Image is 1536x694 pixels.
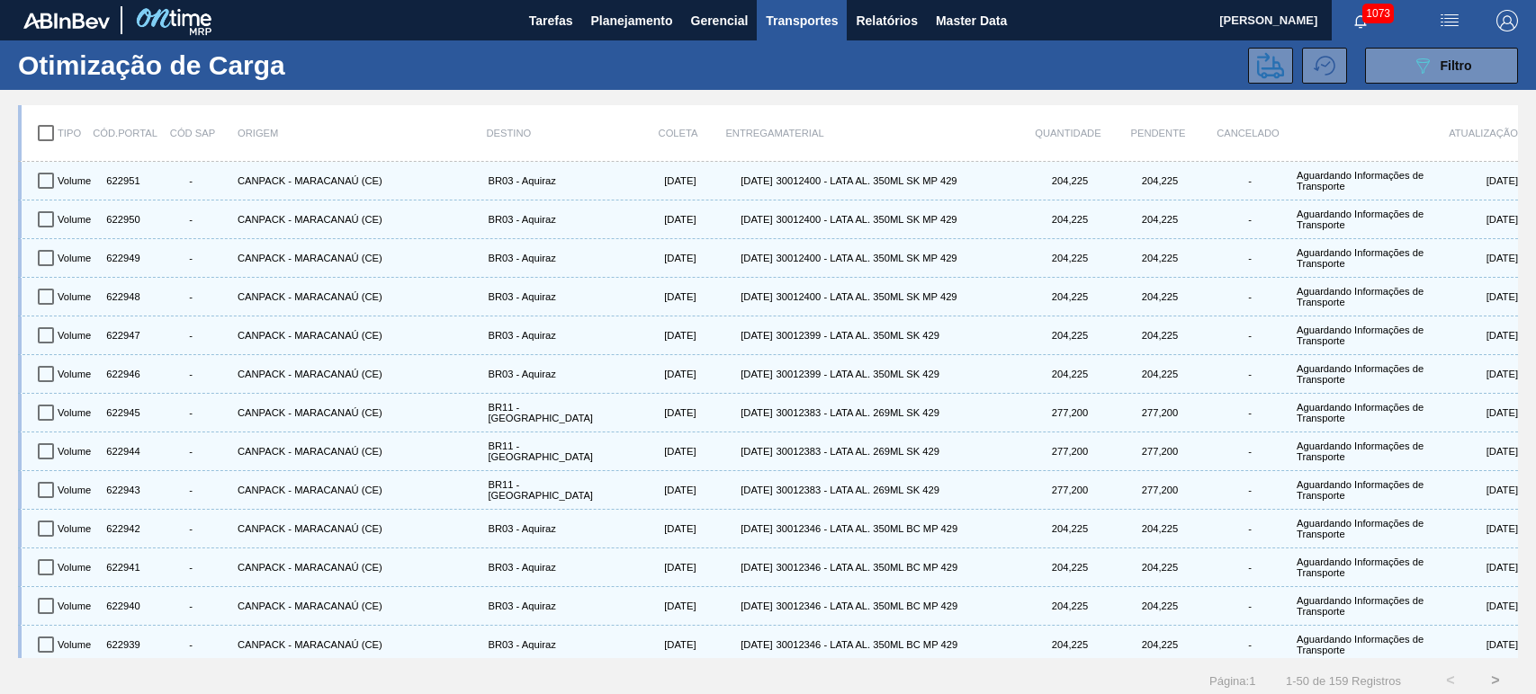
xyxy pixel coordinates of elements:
div: [DATE] [620,475,696,505]
div: 277,200 [1113,397,1203,428]
div: Aguardando Informações de Transporte [1293,243,1428,273]
div: 622951 [99,165,144,196]
div: 204,225 [1113,591,1203,621]
div: [DATE] [620,552,696,583]
div: Volume [54,397,99,428]
div: 204,225 [1113,204,1203,235]
div: 30012400 - LATA AL. 350ML SK MP 429 [773,165,1024,196]
div: [DATE] [1428,165,1518,196]
div: 204,225 [1113,552,1203,583]
div: [DATE] [1428,320,1518,351]
span: Filtro [1441,58,1472,73]
div: [DATE] [1428,243,1518,273]
div: BR03 - Aquiraz [485,165,620,196]
div: 30012383 - LATA AL. 269ML SK 429 [773,436,1024,467]
div: [DATE] [1428,513,1518,544]
div: 30012400 - LATA AL. 350ML SK MP 429 [773,281,1024,312]
span: Página : 1 [1209,674,1255,688]
div: Volume [54,591,99,621]
div: [DATE] [1428,629,1518,660]
div: [DATE] [620,629,696,660]
div: 622944 [99,436,144,467]
div: 622947 [99,320,144,351]
div: Volume [54,359,99,389]
button: Filtro [1365,48,1518,84]
div: - [1207,291,1293,302]
div: BR03 - Aquiraz [485,513,620,544]
div: 204,225 [1113,513,1203,544]
div: BR03 - Aquiraz [485,552,620,583]
div: 622943 [99,475,144,505]
div: CANPACK - MARACANAÚ (CE) [234,165,485,196]
button: Notificações [1332,8,1389,33]
span: Transportes [766,10,838,31]
div: [DATE] [1428,552,1518,583]
div: CANPACK - MARACANAÚ (CE) [234,436,485,467]
div: - [148,330,234,341]
div: BR11 - [GEOGRAPHIC_DATA] [485,436,620,467]
div: - [1207,253,1293,263]
div: 204,225 [1023,552,1113,583]
div: 30012346 - LATA AL. 350ML BC MP 429 [773,552,1024,583]
div: Cancelado [1203,114,1293,152]
div: [DATE] [1428,359,1518,389]
div: Aguardando Informações de Transporte [1293,204,1428,235]
div: 622948 [99,281,144,312]
div: [DATE] [620,243,696,273]
span: Planejamento [590,10,672,31]
div: - [1207,330,1293,341]
div: - [1207,523,1293,534]
div: Tipo [58,114,103,152]
div: 277,200 [1023,436,1113,467]
div: 204,225 [1023,629,1113,660]
div: [DATE] [620,397,696,428]
div: Volume [54,165,99,196]
div: Aguardando Informações de Transporte [1293,475,1428,505]
div: Aguardando Informações de Transporte [1293,552,1428,583]
div: 30012400 - LATA AL. 350ML SK MP 429 [773,243,1024,273]
div: [DATE] [620,165,696,196]
div: - [148,407,234,418]
div: Volume [54,629,99,660]
div: - [148,291,234,302]
div: Volume [54,204,99,235]
img: Logout [1496,10,1518,31]
div: - [148,253,234,263]
div: Aguardando Informações de Transporte [1293,513,1428,544]
div: Aguardando Informações de Transporte [1293,591,1428,621]
div: Volume [54,281,99,312]
div: - [148,485,234,495]
div: 204,225 [1113,243,1203,273]
div: Aguardando Informações de Transporte [1293,359,1428,389]
div: [DATE] [1428,281,1518,312]
h1: Otimização de Carga [18,55,337,76]
div: [DATE] [620,281,696,312]
div: [DATE] [620,359,696,389]
div: CANPACK - MARACANAÚ (CE) [234,397,485,428]
div: Enviar para Transportes [1248,48,1302,84]
span: 1 - 50 de 159 Registros [1282,674,1401,688]
div: [DATE] [696,204,773,235]
div: BR11 - [GEOGRAPHIC_DATA] [485,475,620,505]
div: [DATE] [620,591,696,621]
div: Aguardando Informações de Transporte [1293,281,1428,312]
div: Aguardando Informações de Transporte [1293,397,1428,428]
div: [DATE] [696,359,773,389]
div: 622945 [99,397,144,428]
div: CANPACK - MARACANAÚ (CE) [234,281,485,312]
div: 622942 [99,513,144,544]
div: - [148,175,234,186]
div: 204,225 [1023,320,1113,351]
div: 30012383 - LATA AL. 269ML SK 429 [773,475,1024,505]
div: BR03 - Aquiraz [485,204,620,235]
div: 30012346 - LATA AL. 350ML BC MP 429 [773,591,1024,621]
div: [DATE] [696,436,773,467]
div: - [1207,601,1293,611]
div: BR03 - Aquiraz [485,591,620,621]
div: [DATE] [696,165,773,196]
div: [DATE] [1428,397,1518,428]
div: 622949 [99,243,144,273]
div: [DATE] [696,397,773,428]
div: [DATE] [696,475,773,505]
div: CANPACK - MARACANAÚ (CE) [234,513,485,544]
